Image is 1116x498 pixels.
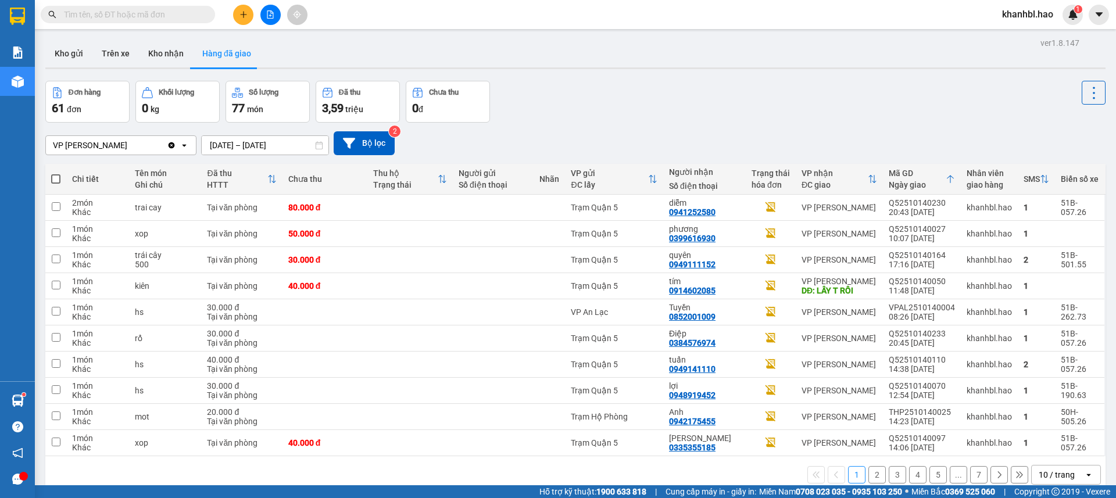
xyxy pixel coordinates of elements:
div: 40.000 đ [288,438,362,447]
div: Chi tiết [72,174,123,184]
div: Anh [669,407,740,417]
button: Bộ lọc [334,131,395,155]
div: Tên món [135,169,196,178]
th: Toggle SortBy [1018,164,1055,195]
div: Trạm Quận 5 [571,386,657,395]
div: Khác [72,417,123,426]
div: trai cay [135,203,196,212]
span: caret-down [1094,9,1104,20]
span: search [48,10,56,19]
div: Số điện thoại [669,181,740,191]
div: 80.000 đ [288,203,362,212]
strong: 0369 525 060 [945,487,995,496]
span: 77 [232,101,245,115]
div: mot [135,412,196,421]
span: 0 [412,101,419,115]
svg: open [1084,470,1093,479]
div: Khác [72,234,123,243]
div: Trạng thái [752,169,790,178]
div: Q52510140164 [889,250,955,260]
span: Miền Bắc [911,485,995,498]
img: logo-vxr [10,8,25,25]
div: 0914602085 [669,286,716,295]
div: 1 món [72,250,123,260]
div: 2 món [72,198,123,207]
button: ... [950,466,967,483]
div: Tại văn phòng [207,438,276,447]
div: kiên [135,281,196,291]
div: giao hàng [967,180,1012,189]
button: file-add [260,5,281,25]
span: ⚪️ [905,489,908,494]
span: notification [12,447,23,458]
div: 500 [135,260,196,269]
strong: 1900 633 818 [596,487,646,496]
img: warehouse-icon [12,76,24,88]
div: 1 [1024,438,1049,447]
div: 1 [1024,281,1049,291]
div: Trạm Quận 5 [571,203,657,212]
span: | [655,485,657,498]
div: 51B-057.26 [1061,329,1099,347]
button: Chưa thu0đ [406,81,490,123]
span: khanhbl.hao [993,7,1063,22]
div: 1 món [72,303,123,312]
div: Biển số xe [1061,174,1099,184]
div: 0399616930 [669,234,716,243]
div: 14:23 [DATE] [889,417,955,426]
div: Tại văn phòng [207,338,276,347]
div: 0948919452 [669,390,716,400]
div: 1 món [72,407,123,417]
div: Số lượng [249,88,278,96]
th: Toggle SortBy [883,164,961,195]
div: Tại văn phòng [207,312,276,321]
button: 3 [889,466,906,483]
div: Trạm Quận 5 [571,281,657,291]
button: Trên xe [92,40,139,67]
div: 50H-505.26 [1061,407,1099,426]
div: khanhbl.hao [967,255,1012,264]
div: 1 món [72,224,123,234]
div: 1 món [72,381,123,390]
div: VP [PERSON_NAME] [802,386,877,395]
img: solution-icon [12,46,24,59]
div: Khác [72,207,123,217]
div: ĐC giao [802,180,868,189]
button: Hàng đã giao [193,40,260,67]
svg: Clear value [167,141,176,150]
div: 30.000 đ [288,255,362,264]
div: Tại văn phòng [207,390,276,400]
div: VP [PERSON_NAME] [802,255,877,264]
span: đơn [67,105,81,114]
div: 0384576974 [669,338,716,347]
div: Nhân viên [967,169,1012,178]
div: 51B-501.55 [1061,250,1099,269]
div: VPAL2510140004 [889,303,955,312]
div: 08:26 [DATE] [889,312,955,321]
span: question-circle [12,421,23,432]
input: Selected VP Bạc Liêu. [128,139,130,151]
div: Q52510140233 [889,329,955,338]
button: 7 [970,466,988,483]
div: khanhbl.hao [967,229,1012,238]
button: 5 [929,466,947,483]
div: hs [135,307,196,317]
div: THP2510140025 [889,407,955,417]
div: 1 món [72,277,123,286]
span: kg [151,105,159,114]
input: Tìm tên, số ĐT hoặc mã đơn [64,8,201,21]
div: phương [669,224,740,234]
th: Toggle SortBy [201,164,282,195]
div: VP [PERSON_NAME] [802,334,877,343]
div: 10:07 [DATE] [889,234,955,243]
div: 51B-262.73 [1061,303,1099,321]
div: 0941252580 [669,207,716,217]
div: Đã thu [339,88,360,96]
button: 1 [848,466,865,483]
div: Khác [72,260,123,269]
div: 20:45 [DATE] [889,338,955,347]
div: 0335355185 [669,443,716,452]
div: Q52510140230 [889,198,955,207]
button: caret-down [1089,5,1109,25]
div: Thu hộ [373,169,438,178]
